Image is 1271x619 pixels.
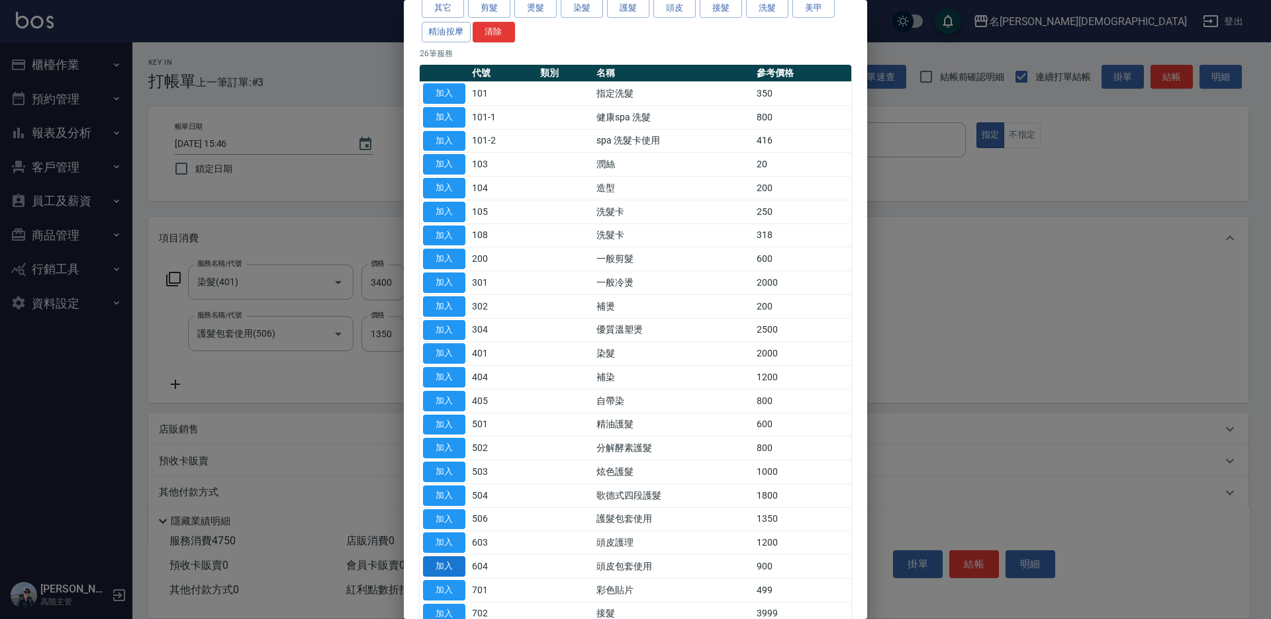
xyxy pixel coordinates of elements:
[753,413,851,436] td: 600
[593,200,753,224] td: 洗髮卡
[593,413,753,436] td: 精油護髮
[469,389,537,413] td: 405
[469,129,537,153] td: 101-2
[423,415,465,435] button: 加入
[469,318,537,342] td: 304
[753,65,851,82] th: 參考價格
[423,462,465,482] button: 加入
[469,483,537,507] td: 504
[593,436,753,460] td: 分解酵素護髮
[593,342,753,366] td: 染髮
[469,342,537,366] td: 401
[593,65,753,82] th: 名稱
[753,531,851,555] td: 1200
[420,48,851,60] p: 26 筆服務
[423,532,465,553] button: 加入
[753,177,851,200] td: 200
[469,555,537,579] td: 604
[753,105,851,129] td: 800
[469,105,537,129] td: 101-1
[423,556,465,577] button: 加入
[469,436,537,460] td: 502
[753,555,851,579] td: 900
[469,294,537,318] td: 302
[753,389,851,413] td: 800
[469,200,537,224] td: 105
[753,271,851,295] td: 2000
[469,531,537,555] td: 603
[469,271,537,295] td: 301
[593,294,753,318] td: 補燙
[469,65,537,82] th: 代號
[593,531,753,555] td: 頭皮護理
[423,202,465,222] button: 加入
[753,483,851,507] td: 1800
[469,413,537,436] td: 501
[593,483,753,507] td: 歌德式四段護髮
[469,366,537,390] td: 404
[423,485,465,506] button: 加入
[469,507,537,531] td: 506
[469,460,537,484] td: 503
[593,177,753,200] td: 造型
[469,578,537,602] td: 701
[423,580,465,600] button: 加入
[753,294,851,318] td: 200
[593,224,753,247] td: 洗髮卡
[593,105,753,129] td: 健康spa 洗髮
[593,389,753,413] td: 自帶染
[753,153,851,177] td: 20
[469,224,537,247] td: 108
[753,460,851,484] td: 1000
[753,436,851,460] td: 800
[753,129,851,153] td: 416
[423,226,465,246] button: 加入
[753,224,851,247] td: 318
[753,82,851,106] td: 350
[593,247,753,271] td: 一般剪髮
[423,131,465,151] button: 加入
[423,343,465,364] button: 加入
[753,318,851,342] td: 2500
[593,460,753,484] td: 炫色護髮
[423,367,465,388] button: 加入
[753,200,851,224] td: 250
[753,578,851,602] td: 499
[593,82,753,106] td: 指定洗髮
[593,555,753,579] td: 頭皮包套使用
[423,83,465,104] button: 加入
[753,507,851,531] td: 1350
[423,272,465,293] button: 加入
[423,178,465,198] button: 加入
[753,366,851,390] td: 1200
[423,296,465,317] button: 加入
[423,107,465,128] button: 加入
[537,65,593,82] th: 類別
[423,154,465,175] button: 加入
[423,438,465,458] button: 加入
[593,366,753,390] td: 補染
[473,22,515,42] button: 清除
[593,129,753,153] td: spa 洗髮卡使用
[593,507,753,531] td: 護髮包套使用
[593,318,753,342] td: 優質溫塑燙
[593,578,753,602] td: 彩色貼片
[593,153,753,177] td: 潤絲
[422,22,471,42] button: 精油按摩
[469,82,537,106] td: 101
[469,177,537,200] td: 104
[423,249,465,269] button: 加入
[469,247,537,271] td: 200
[423,320,465,341] button: 加入
[753,342,851,366] td: 2000
[593,271,753,295] td: 一般冷燙
[753,247,851,271] td: 600
[423,509,465,530] button: 加入
[469,153,537,177] td: 103
[423,391,465,411] button: 加入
